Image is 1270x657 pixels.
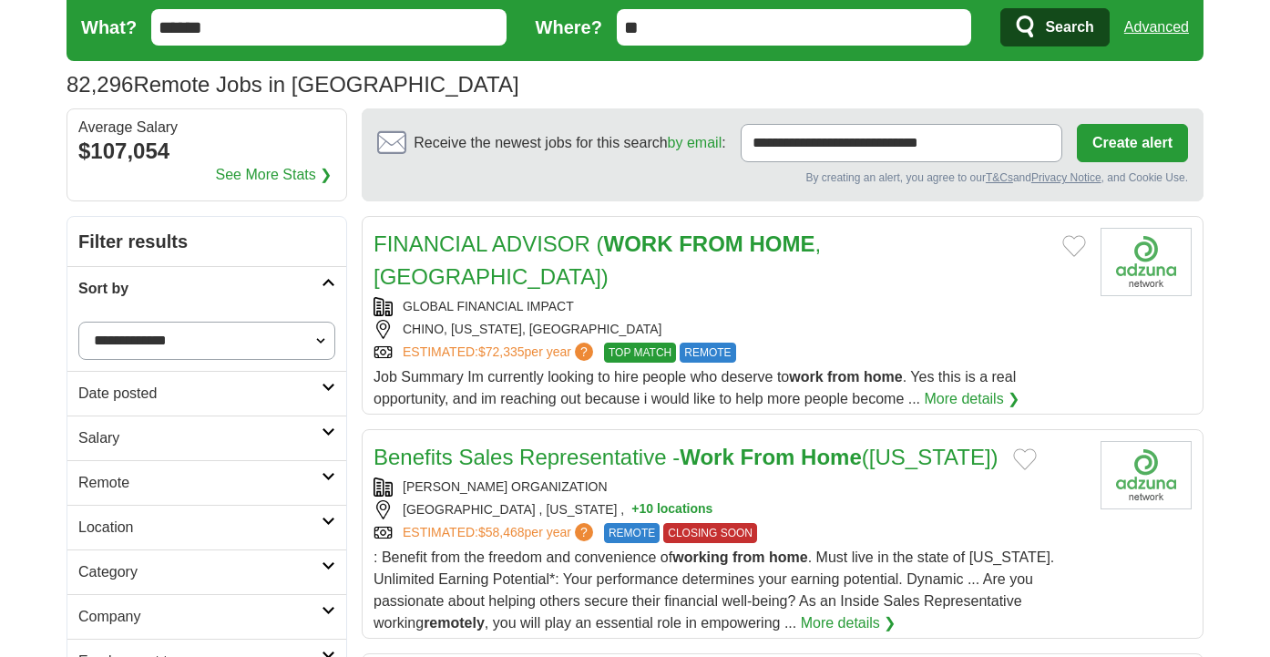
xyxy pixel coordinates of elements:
div: [GEOGRAPHIC_DATA] , [US_STATE] , [374,500,1086,519]
strong: WORK [604,231,673,256]
a: Benefits Sales Representative -Work From Home([US_STATE]) [374,445,999,469]
strong: from [827,369,860,385]
a: Salary [67,416,346,460]
span: Receive the newest jobs for this search : [414,132,725,154]
a: ESTIMATED:$58,468per year? [403,523,597,543]
button: Create alert [1077,124,1188,162]
h2: Category [78,561,322,583]
strong: Work [680,445,734,469]
a: More details ❯ [801,612,896,634]
span: TOP MATCH [604,343,676,363]
div: Average Salary [78,120,335,135]
strong: home [769,549,808,565]
a: Sort by [67,266,346,311]
span: ? [575,343,593,361]
strong: work [789,369,823,385]
button: Add to favorite jobs [1013,448,1037,470]
span: $72,335 [478,344,525,359]
span: REMOTE [680,343,735,363]
img: Company logo [1101,441,1192,509]
span: CLOSING SOON [663,523,757,543]
div: [PERSON_NAME] ORGANIZATION [374,477,1086,497]
strong: from [732,549,765,565]
a: ESTIMATED:$72,335per year? [403,343,597,363]
h2: Company [78,606,322,628]
a: Date posted [67,371,346,416]
h2: Remote [78,472,322,494]
strong: remotely [424,615,485,631]
a: T&Cs [986,171,1013,184]
span: + [631,500,639,519]
a: FINANCIAL ADVISOR (WORK FROM HOME, [GEOGRAPHIC_DATA]) [374,231,821,289]
h1: Remote Jobs in [GEOGRAPHIC_DATA] [67,72,519,97]
a: Category [67,549,346,594]
button: +10 locations [631,500,712,519]
strong: home [864,369,903,385]
strong: From [740,445,794,469]
h2: Filter results [67,217,346,266]
img: Company logo [1101,228,1192,296]
strong: working [672,549,728,565]
strong: Home [801,445,862,469]
h2: Date posted [78,383,322,405]
h2: Sort by [78,278,322,300]
span: $58,468 [478,525,525,539]
div: By creating an alert, you agree to our and , and Cookie Use. [377,169,1188,186]
span: : Benefit from the freedom and convenience of . Must live in the state of [US_STATE]. Unlimited E... [374,549,1054,631]
span: REMOTE [604,523,660,543]
span: 82,296 [67,68,133,101]
strong: HOME [749,231,814,256]
span: Job Summary Im currently looking to hire people who deserve to . Yes this is a real opportunity, ... [374,369,1016,406]
a: More details ❯ [925,388,1020,410]
button: Add to favorite jobs [1062,235,1086,257]
h2: Location [78,517,322,539]
h2: Salary [78,427,322,449]
div: $107,054 [78,135,335,168]
div: GLOBAL FINANCIAL IMPACT [374,297,1086,316]
button: Search [1000,8,1109,46]
a: Remote [67,460,346,505]
span: ? [575,523,593,541]
a: See More Stats ❯ [216,164,333,186]
div: CHINO, [US_STATE], [GEOGRAPHIC_DATA] [374,320,1086,339]
a: by email [668,135,722,150]
a: Privacy Notice [1031,171,1101,184]
strong: FROM [679,231,743,256]
a: Company [67,594,346,639]
a: Location [67,505,346,549]
span: Search [1045,9,1093,46]
label: Where? [536,14,602,41]
a: Advanced [1124,9,1189,46]
label: What? [81,14,137,41]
